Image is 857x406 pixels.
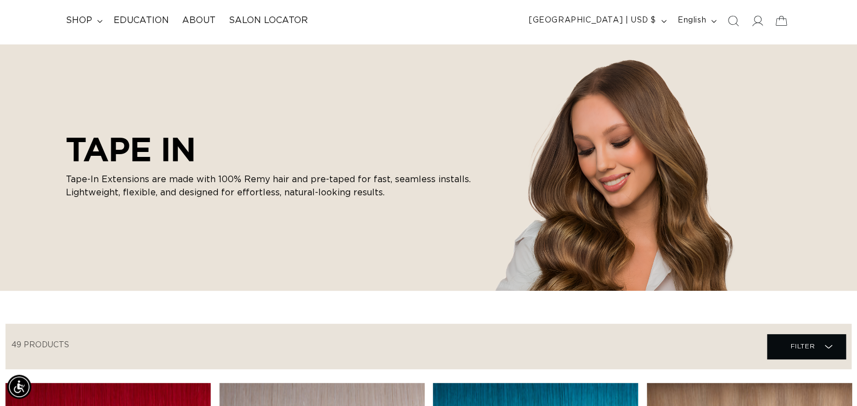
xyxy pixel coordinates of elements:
[529,15,656,26] span: [GEOGRAPHIC_DATA] | USD $
[522,10,671,31] button: [GEOGRAPHIC_DATA] | USD $
[222,8,314,33] a: Salon Locator
[721,9,745,33] summary: Search
[229,15,308,26] span: Salon Locator
[678,15,706,26] span: English
[66,130,483,168] h2: TAPE IN
[671,10,721,31] button: English
[114,15,169,26] span: Education
[7,375,31,399] div: Accessibility Menu
[66,173,483,199] p: Tape-In Extensions are made with 100% Remy hair and pre-taped for fast, seamless installs. Lightw...
[59,8,107,33] summary: shop
[176,8,222,33] a: About
[12,341,69,349] span: 49 products
[790,336,815,357] span: Filter
[66,15,92,26] span: shop
[182,15,216,26] span: About
[802,353,857,406] iframe: Chat Widget
[767,334,845,359] summary: Filter
[107,8,176,33] a: Education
